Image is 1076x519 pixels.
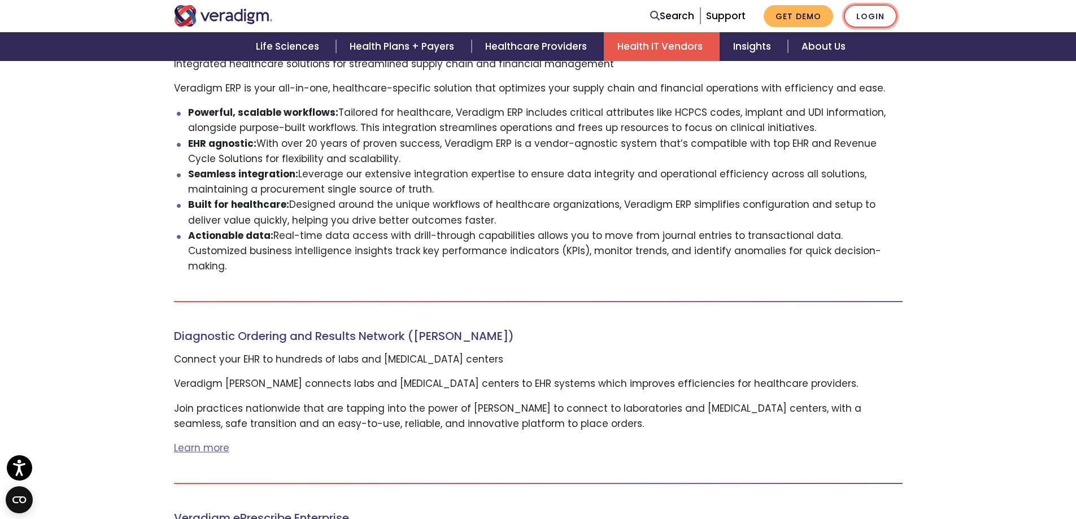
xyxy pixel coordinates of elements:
strong: Powerful, scalable workflows: [188,106,338,119]
p: Integrated healthcare solutions for streamlined supply chain and financial management [174,56,903,72]
p: Veradigm ERP is your all-in-one, healthcare-specific solution that optimizes your supply chain an... [174,81,903,96]
iframe: Drift Chat Widget [859,438,1062,505]
a: About Us [788,32,859,61]
a: Healthcare Providers [472,32,604,61]
a: Support [706,9,746,23]
img: Veradigm logo [174,5,273,27]
li: Designed around the unique workflows of healthcare organizations, Veradigm ERP simplifies configu... [188,197,903,228]
a: Login [844,5,897,28]
p: Connect your EHR to hundreds of labs and [MEDICAL_DATA] centers [174,352,903,367]
a: Health IT Vendors [604,32,720,61]
h4: Diagnostic Ordering and Results Network ([PERSON_NAME]) [174,329,903,343]
p: Join practices nationwide that are tapping into the power of [PERSON_NAME] to connect to laborato... [174,401,903,431]
p: Veradigm [PERSON_NAME] connects labs and [MEDICAL_DATA] centers to EHR systems which improves eff... [174,376,903,391]
a: Insights [720,32,788,61]
li: Real-time data access with drill-through capabilities allows you to move from journal entries to ... [188,228,903,274]
a: Life Sciences [242,32,336,61]
strong: EHR agnostic: [188,137,256,150]
a: Get Demo [764,5,833,27]
li: Tailored for healthcare, Veradigm ERP includes critical attributes like HCPCS codes, implant and ... [188,105,903,136]
li: With over 20 years of proven success, Veradigm ERP is a vendor-agnostic system that’s compatible ... [188,136,903,167]
a: Search [650,8,694,24]
button: Open CMP widget [6,486,33,513]
strong: Actionable data: [188,229,273,242]
li: Leverage our extensive integration expertise to ensure data integrity and operational efficiency ... [188,167,903,197]
a: Health Plans + Payers [336,32,471,61]
strong: Built for healthcare: [188,198,289,211]
a: Learn more [174,441,229,455]
strong: Seamless integration: [188,167,298,181]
